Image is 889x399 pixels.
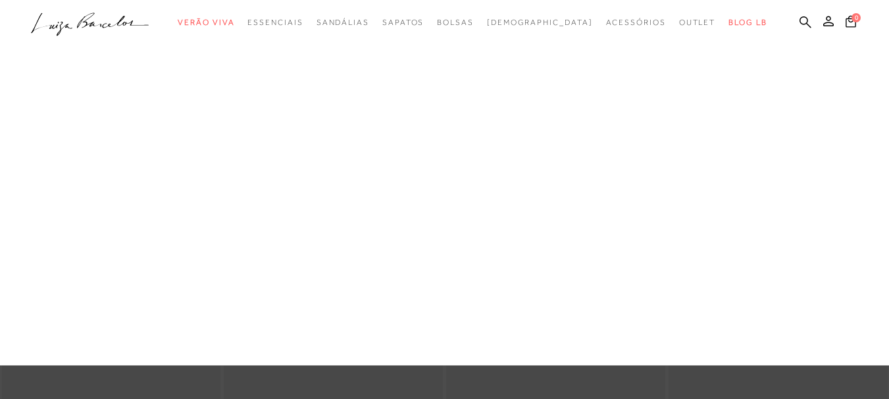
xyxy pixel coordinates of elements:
[317,11,369,35] a: categoryNavScreenReaderText
[487,11,593,35] a: noSubCategoriesText
[317,18,369,27] span: Sandálias
[606,11,666,35] a: categoryNavScreenReaderText
[606,18,666,27] span: Acessórios
[382,11,424,35] a: categoryNavScreenReaderText
[178,11,234,35] a: categoryNavScreenReaderText
[437,18,474,27] span: Bolsas
[247,11,303,35] a: categoryNavScreenReaderText
[728,18,767,27] span: BLOG LB
[851,13,861,22] span: 0
[247,18,303,27] span: Essenciais
[842,14,860,32] button: 0
[437,11,474,35] a: categoryNavScreenReaderText
[679,11,716,35] a: categoryNavScreenReaderText
[728,11,767,35] a: BLOG LB
[382,18,424,27] span: Sapatos
[487,18,593,27] span: [DEMOGRAPHIC_DATA]
[178,18,234,27] span: Verão Viva
[679,18,716,27] span: Outlet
